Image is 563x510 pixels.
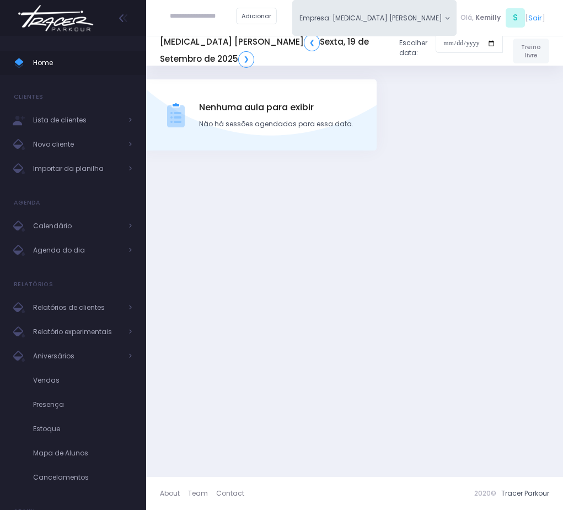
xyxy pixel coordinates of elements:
h5: [MEDICAL_DATA] [PERSON_NAME] Sexta, 19 de Setembro de 2025 [160,34,391,67]
span: Vendas [33,373,132,388]
div: Não há sessões agendadas para essa data. [199,119,353,129]
span: S [506,8,525,28]
span: Mapa de Alunos [33,446,132,460]
span: Relatórios de clientes [33,300,121,315]
span: Aniversários [33,349,121,363]
span: Relatório experimentais [33,325,121,339]
div: Escolher data: [160,31,503,71]
span: Novo cliente [33,137,121,152]
span: Lista de clientes [33,113,121,127]
a: Sair [528,13,542,23]
a: Tracer Parkour [501,488,549,498]
a: ❮ [304,34,320,51]
span: Agenda do dia [33,243,121,257]
a: Contact [216,484,244,503]
span: 2020© [474,488,496,498]
a: Treino livre [513,39,549,63]
a: ❯ [238,51,254,68]
span: Olá, [460,13,474,23]
span: Nenhuma aula para exibir [199,101,353,114]
span: Home [33,56,132,70]
h4: Clientes [14,86,43,108]
a: Team [188,484,216,503]
div: [ ] [457,7,549,29]
span: Presença [33,398,132,412]
a: Adicionar [236,8,277,24]
span: Calendário [33,219,121,233]
span: Kemilly [475,13,501,23]
h4: Agenda [14,192,41,214]
h4: Relatórios [14,273,53,296]
span: Estoque [33,422,132,436]
span: Cancelamentos [33,470,132,485]
span: Importar da planilha [33,162,121,176]
a: About [160,484,188,503]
